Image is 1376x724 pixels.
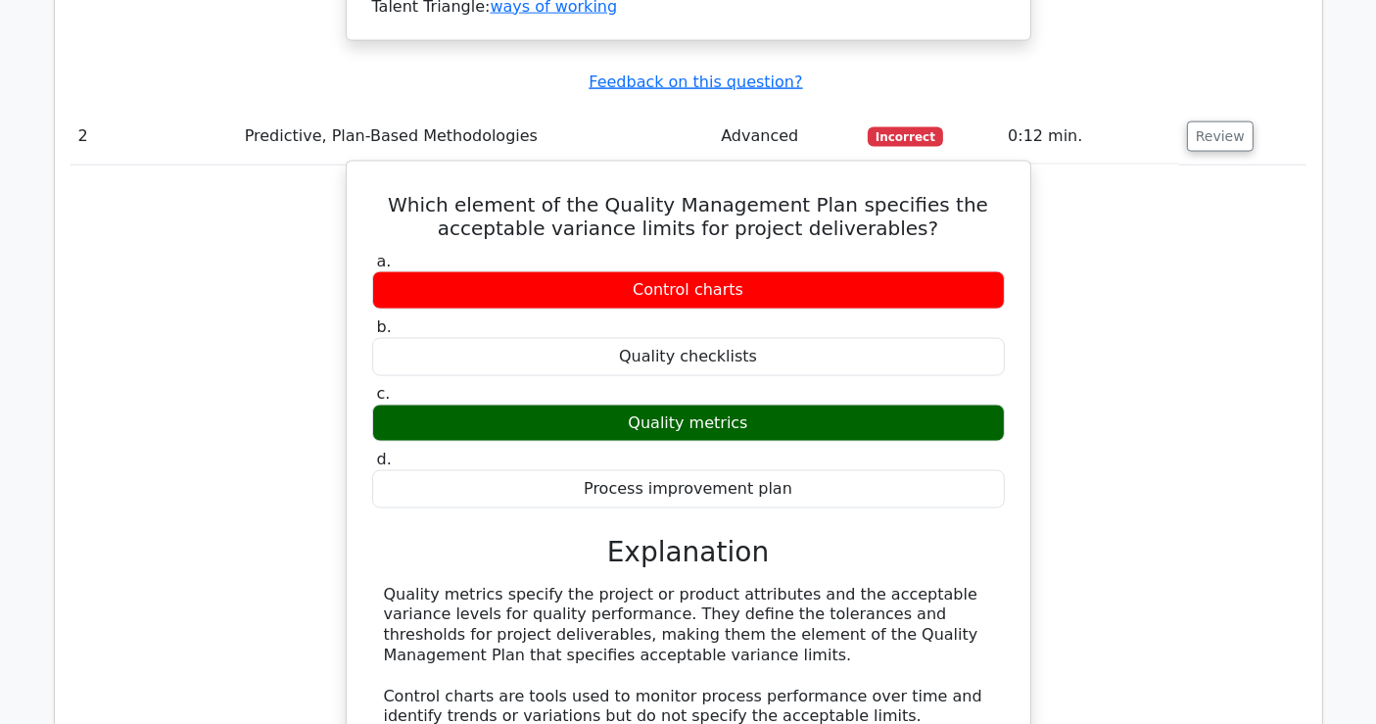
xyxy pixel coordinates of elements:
[372,405,1005,443] div: Quality metrics
[377,450,392,468] span: d.
[377,252,392,270] span: a.
[384,536,993,569] h3: Explanation
[372,338,1005,376] div: Quality checklists
[71,109,237,165] td: 2
[1000,109,1179,165] td: 0:12 min.
[237,109,714,165] td: Predictive, Plan-Based Methodologies
[377,384,391,403] span: c.
[370,193,1007,240] h5: Which element of the Quality Management Plan specifies the acceptable variance limits for project...
[372,470,1005,508] div: Process improvement plan
[372,271,1005,310] div: Control charts
[713,109,860,165] td: Advanced
[1187,121,1254,152] button: Review
[377,317,392,336] span: b.
[868,127,943,147] span: Incorrect
[589,72,802,91] a: Feedback on this question?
